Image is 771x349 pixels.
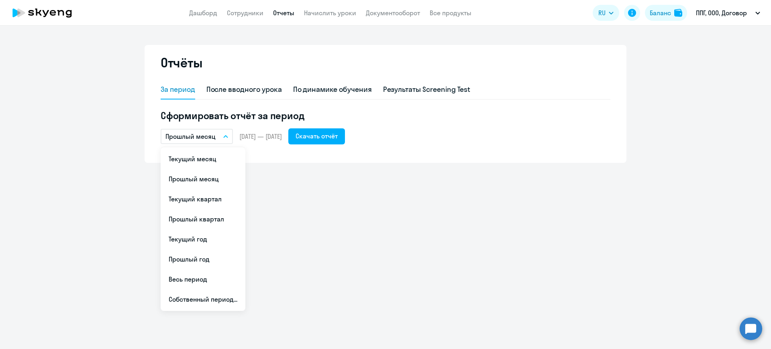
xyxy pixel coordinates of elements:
[304,9,356,17] a: Начислить уроки
[239,132,282,141] span: [DATE] — [DATE]
[366,9,420,17] a: Документооборот
[161,55,202,71] h2: Отчёты
[273,9,294,17] a: Отчеты
[161,109,610,122] h5: Сформировать отчёт за период
[383,84,471,95] div: Результаты Screening Test
[161,147,245,311] ul: RU
[650,8,671,18] div: Баланс
[296,131,338,141] div: Скачать отчёт
[189,9,217,17] a: Дашборд
[598,8,606,18] span: RU
[593,5,619,21] button: RU
[165,132,216,141] p: Прошлый месяц
[692,3,764,22] button: ППГ, ООО, Договор
[227,9,263,17] a: Сотрудники
[161,84,195,95] div: За период
[293,84,372,95] div: По динамике обучения
[674,9,682,17] img: balance
[696,8,747,18] p: ППГ, ООО, Договор
[161,129,233,144] button: Прошлый месяц
[430,9,471,17] a: Все продукты
[206,84,282,95] div: После вводного урока
[288,128,345,144] button: Скачать отчёт
[645,5,687,21] button: Балансbalance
